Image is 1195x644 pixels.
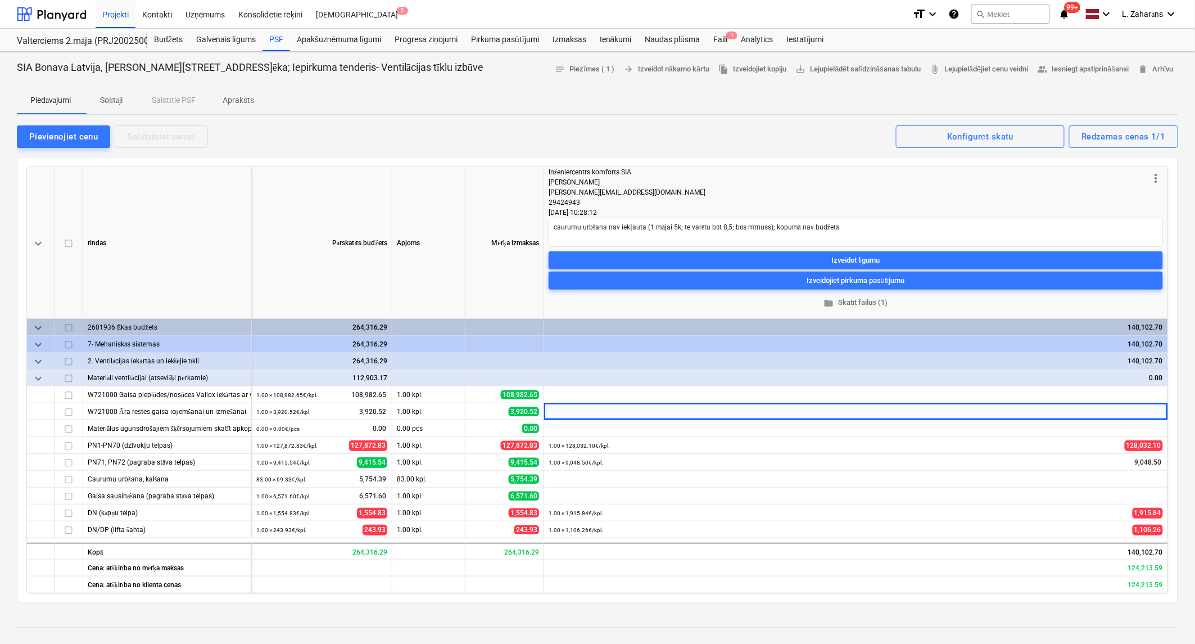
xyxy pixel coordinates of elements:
[88,370,247,386] div: Materiāli ventilācijai (atsevišķi pērkamie)
[1149,172,1163,185] span: more_vert
[392,488,465,505] div: 1.00 kpl.
[464,29,546,51] a: Pirkuma pasūtījumi
[256,409,311,415] small: 1.00 × 3,920.52€ / kpl.
[619,61,714,78] button: Izveidot nākamo kārtu
[1081,129,1166,144] div: Redzamas cenas 1/1
[831,254,880,267] div: Izveidot līgumu
[88,420,247,436] div: Materiālus ugunsdrošajiem šķērsojumiem skatīt apkopojumā 7.1. sadaļā
[31,355,45,368] span: keyboard_arrow_down
[925,61,1033,78] a: Lejupielādējiet cenu veidni
[930,64,940,74] span: attach_file
[1064,2,1080,13] span: 99+
[553,296,1158,309] span: Skatīt failus (1)
[29,129,98,144] div: Pievienojiet cenu
[465,543,544,560] div: 264,316.29
[549,460,603,466] small: 1.00 × 9,048.50€ / kpl.
[83,167,252,319] div: rindas
[223,94,254,106] p: Apraksts
[707,29,734,51] div: Faili
[780,29,830,51] div: Iestatījumi
[1038,64,1048,74] span: people_alt
[88,403,247,420] div: W721000 Āra restes gaisa ieņemšanai un izmešanai
[256,460,311,466] small: 1.00 × 9,415.54€ / kpl.
[189,29,262,51] a: Galvenais līgums
[31,372,45,385] span: keyboard_arrow_down
[290,29,388,51] a: Apakšuzņēmuma līgumi
[388,29,464,51] a: Progresa ziņojumi
[549,208,1163,218] div: [DATE] 10:28:12
[639,29,707,51] a: Naudas plūsma
[546,29,593,51] a: Izmaksas
[549,272,1163,290] button: Izveidojiet pirkuma pasūtījumu
[734,29,780,51] div: Analytics
[1069,125,1178,148] button: Redzamas cenas 1/1
[509,508,539,517] span: 1,554.83
[549,443,610,449] small: 1.00 × 128,032.10€ / kpl.
[1165,7,1178,21] i: keyboard_arrow_down
[549,527,603,533] small: 1.00 × 1,106.26€ / kpl.
[1128,564,1163,572] span: Paredzamā rentabilitāte - iesniegts piedāvājums salīdzinājumā ar mērķa cenu
[623,63,709,76] span: Izveidot nākamo kārtu
[88,454,247,470] div: PN71, PN72 (pagraba stāva telpas)
[823,298,834,308] span: folder
[83,577,252,593] div: Cena: atšķirība no klienta cenas
[17,125,110,148] button: Pievienojiet cenu
[262,29,290,51] div: PSF
[88,336,247,352] div: 7- Mehaniskās sistēmas
[88,471,247,487] div: Caurumu urbšana, kalšana
[358,492,387,501] span: 6,571.60
[544,543,1168,560] div: 140,102.70
[896,125,1065,148] button: Konfigurēt skatu
[1128,581,1163,589] span: Paredzamā rentabilitāte - iesniegts piedāvājums salīdzinājumā ar klienta cenu
[1134,458,1163,467] span: 9,048.50
[509,407,539,416] span: 3,920.52
[1138,63,1174,76] span: Arhīvu
[252,543,392,560] div: 264,316.29
[256,527,306,533] small: 1.00 × 243.93€ / kpl.
[88,353,247,369] div: 2. Ventilācijas iekārtas un iekšējie tīkli
[397,7,408,15] span: 5
[1038,63,1129,76] span: Iesniegt apstiprināšanai
[947,129,1013,144] div: Konfigurēt skatu
[514,525,539,534] span: 243.93
[549,510,603,516] small: 1.00 × 1,915.84€ / kpl.
[30,94,71,106] p: Piedāvājumi
[88,488,247,504] div: Gaisa sausināšana (pagraba stāva telpas)
[522,424,539,433] span: 0.00
[593,29,639,51] a: Ienākumi
[1033,61,1134,78] button: Iesniegt apstiprināšanai
[549,336,1163,353] div: 140,102.70
[718,64,728,74] span: file_copy
[392,403,465,420] div: 1.00 kpl.
[1133,61,1178,78] button: Arhīvu
[392,420,465,437] div: 0.00 pcs
[256,426,300,432] small: 0.00 × 0.00€ / pcs
[88,505,247,521] div: DN (kāpņu telpa)
[549,353,1163,370] div: 140,102.70
[707,29,734,51] a: Faili1
[349,440,387,451] span: 127,872.83
[1125,440,1163,451] span: 128,032.10
[392,437,465,454] div: 1.00 kpl.
[256,319,387,336] div: 264,316.29
[949,7,960,21] i: Zināšanu pamats
[1100,7,1113,21] i: keyboard_arrow_down
[549,167,1149,177] div: Inženiercentrs komforts SIA
[791,61,925,78] a: Lejupielādēt salīdzināšanas tabulu
[252,167,392,319] div: Pārskatīts budžets
[795,63,921,76] span: Lejupielādēt salīdzināšanas tabulu
[392,454,465,471] div: 1.00 kpl.
[549,218,1163,247] textarea: caurumu urbšana nav iekļauta (1.mājai 5k; te varētu būt 8,5; būs mīnuss); kopumā nav budžetā
[256,370,387,386] div: 112,903.17
[555,63,614,76] span: Piezīmes ( 1 )
[509,492,539,501] span: 6,571.60
[392,167,465,319] div: Apjoms
[17,35,134,47] div: Valterciems 2.māja (PRJ2002500) - 2601936
[31,321,45,335] span: keyboard_arrow_down
[392,505,465,521] div: 1.00 kpl.
[549,251,1163,269] button: Izveidot līgumu
[31,338,45,352] span: keyboard_arrow_down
